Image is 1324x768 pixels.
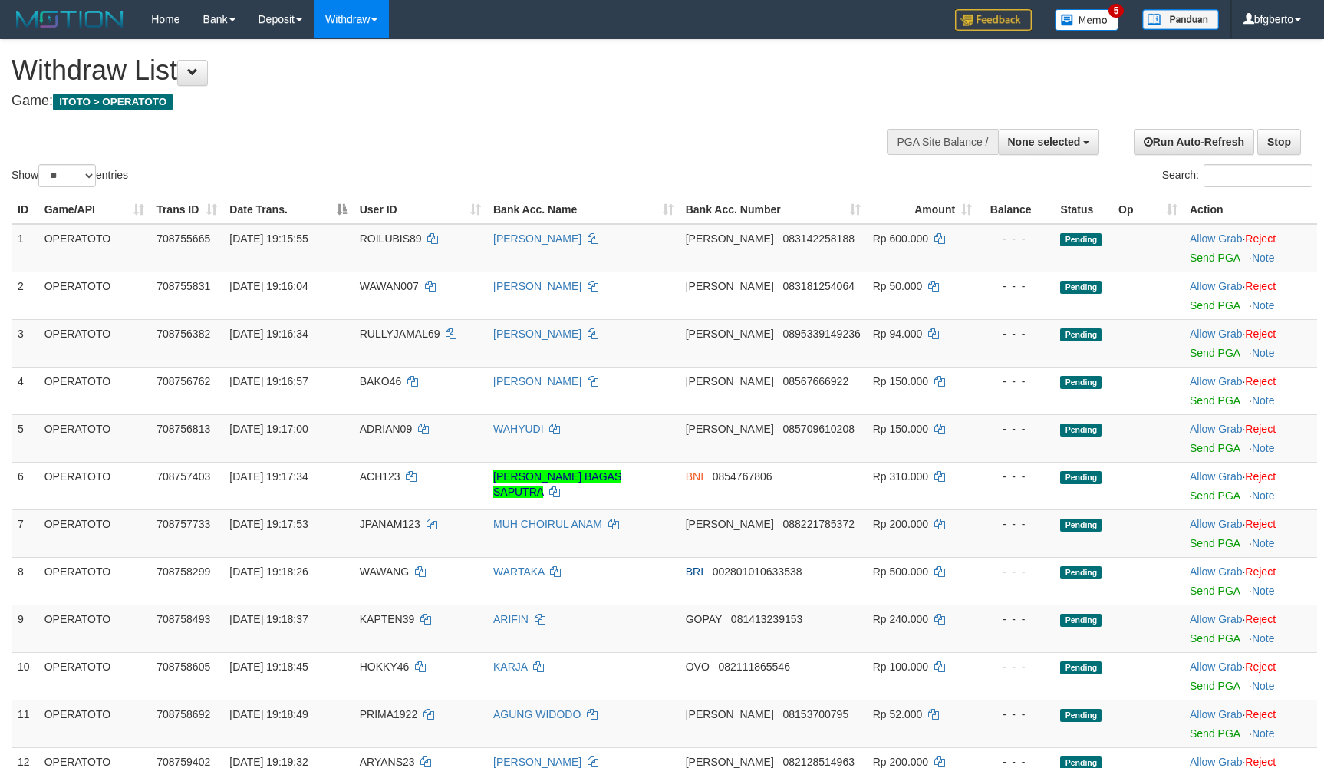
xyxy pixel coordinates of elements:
[1245,280,1276,292] a: Reject
[873,565,928,578] span: Rp 500.000
[984,659,1048,674] div: - - -
[156,470,210,483] span: 708757403
[873,423,928,435] span: Rp 150.000
[1184,700,1317,747] td: ·
[686,661,710,673] span: OVO
[1190,708,1242,720] a: Allow Grab
[38,509,150,557] td: OPERATOTO
[1184,367,1317,414] td: ·
[686,375,774,387] span: [PERSON_NAME]
[873,280,923,292] span: Rp 50.000
[783,518,855,530] span: Copy 088221785372 to clipboard
[223,196,353,224] th: Date Trans.: activate to sort column descending
[12,605,38,652] td: 9
[713,470,772,483] span: Copy 0854767806 to clipboard
[360,232,422,245] span: ROILUBIS89
[873,756,928,768] span: Rp 200.000
[360,423,412,435] span: ADRIAN09
[156,232,210,245] span: 708755665
[1060,424,1102,437] span: Pending
[38,196,150,224] th: Game/API: activate to sort column ascending
[1190,613,1242,625] a: Allow Grab
[1134,129,1254,155] a: Run Auto-Refresh
[38,462,150,509] td: OPERATOTO
[360,470,400,483] span: ACH123
[493,756,581,768] a: [PERSON_NAME]
[1252,442,1275,454] a: Note
[493,565,545,578] a: WARTAKA
[360,375,401,387] span: BAKO46
[38,319,150,367] td: OPERATOTO
[1190,232,1242,245] a: Allow Grab
[1055,9,1119,31] img: Button%20Memo.svg
[686,232,774,245] span: [PERSON_NAME]
[38,224,150,272] td: OPERATOTO
[1190,299,1240,311] a: Send PGA
[1190,661,1245,673] span: ·
[1252,347,1275,359] a: Note
[487,196,680,224] th: Bank Acc. Name: activate to sort column ascending
[1190,375,1242,387] a: Allow Grab
[493,613,529,625] a: ARIFIN
[955,9,1032,31] img: Feedback.jpg
[12,224,38,272] td: 1
[1184,272,1317,319] td: ·
[1190,252,1240,264] a: Send PGA
[360,518,420,530] span: JPANAM123
[1190,375,1245,387] span: ·
[493,375,581,387] a: [PERSON_NAME]
[1190,632,1240,644] a: Send PGA
[686,565,703,578] span: BRI
[229,470,308,483] span: [DATE] 19:17:34
[984,421,1048,437] div: - - -
[493,423,544,435] a: WAHYUDI
[38,272,150,319] td: OPERATOTO
[1190,585,1240,597] a: Send PGA
[873,518,928,530] span: Rp 200.000
[1190,347,1240,359] a: Send PGA
[12,700,38,747] td: 11
[38,700,150,747] td: OPERATOTO
[156,708,210,720] span: 708758692
[1190,727,1240,740] a: Send PGA
[1190,518,1245,530] span: ·
[1190,328,1245,340] span: ·
[984,469,1048,484] div: - - -
[984,611,1048,627] div: - - -
[1190,537,1240,549] a: Send PGA
[1108,4,1125,18] span: 5
[1112,196,1184,224] th: Op: activate to sort column ascending
[229,280,308,292] span: [DATE] 19:16:04
[1245,375,1276,387] a: Reject
[12,557,38,605] td: 8
[1190,680,1240,692] a: Send PGA
[493,708,581,720] a: AGUNG WIDODO
[156,661,210,673] span: 708758605
[1204,164,1312,187] input: Search:
[1190,489,1240,502] a: Send PGA
[1245,423,1276,435] a: Reject
[686,613,722,625] span: GOPAY
[1190,518,1242,530] a: Allow Grab
[984,326,1048,341] div: - - -
[867,196,978,224] th: Amount: activate to sort column ascending
[12,94,868,109] h4: Game:
[354,196,487,224] th: User ID: activate to sort column ascending
[12,414,38,462] td: 5
[1060,519,1102,532] span: Pending
[984,374,1048,389] div: - - -
[873,613,928,625] span: Rp 240.000
[38,652,150,700] td: OPERATOTO
[1060,566,1102,579] span: Pending
[38,414,150,462] td: OPERATOTO
[686,708,774,720] span: [PERSON_NAME]
[686,328,774,340] span: [PERSON_NAME]
[1060,376,1102,389] span: Pending
[686,470,703,483] span: BNI
[360,756,415,768] span: ARYANS23
[783,756,855,768] span: Copy 082128514963 to clipboard
[1190,470,1245,483] span: ·
[1190,708,1245,720] span: ·
[1184,462,1317,509] td: ·
[229,518,308,530] span: [DATE] 19:17:53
